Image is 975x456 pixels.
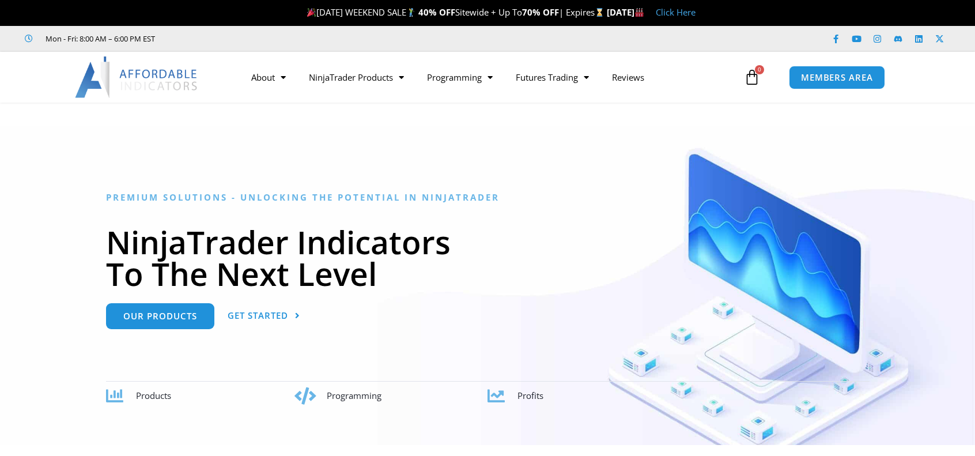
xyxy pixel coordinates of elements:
[418,6,455,18] strong: 40% OFF
[304,6,607,18] span: [DATE] WEEKEND SALE Sitewide + Up To | Expires
[171,33,344,44] iframe: Customer reviews powered by Trustpilot
[228,303,300,329] a: Get Started
[504,64,600,91] a: Futures Trading
[407,8,415,17] img: 🏌️‍♂️
[600,64,656,91] a: Reviews
[415,64,504,91] a: Programming
[517,390,543,401] span: Profits
[106,303,214,329] a: Our Products
[106,192,870,203] h6: Premium Solutions - Unlocking the Potential in NinjaTrader
[635,8,644,17] img: 🏭
[801,73,873,82] span: MEMBERS AREA
[75,56,199,98] img: LogoAI | Affordable Indicators – NinjaTrader
[136,390,171,401] span: Products
[789,66,885,89] a: MEMBERS AREA
[755,65,764,74] span: 0
[43,32,155,46] span: Mon - Fri: 8:00 AM – 6:00 PM EST
[240,64,741,91] nav: Menu
[607,6,644,18] strong: [DATE]
[727,61,777,94] a: 0
[307,8,316,17] img: 🎉
[228,311,288,320] span: Get Started
[106,226,870,289] h1: NinjaTrader Indicators To The Next Level
[595,8,604,17] img: ⌛
[123,312,197,321] span: Our Products
[522,6,559,18] strong: 70% OFF
[327,390,381,401] span: Programming
[240,64,297,91] a: About
[297,64,415,91] a: NinjaTrader Products
[656,6,696,18] a: Click Here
